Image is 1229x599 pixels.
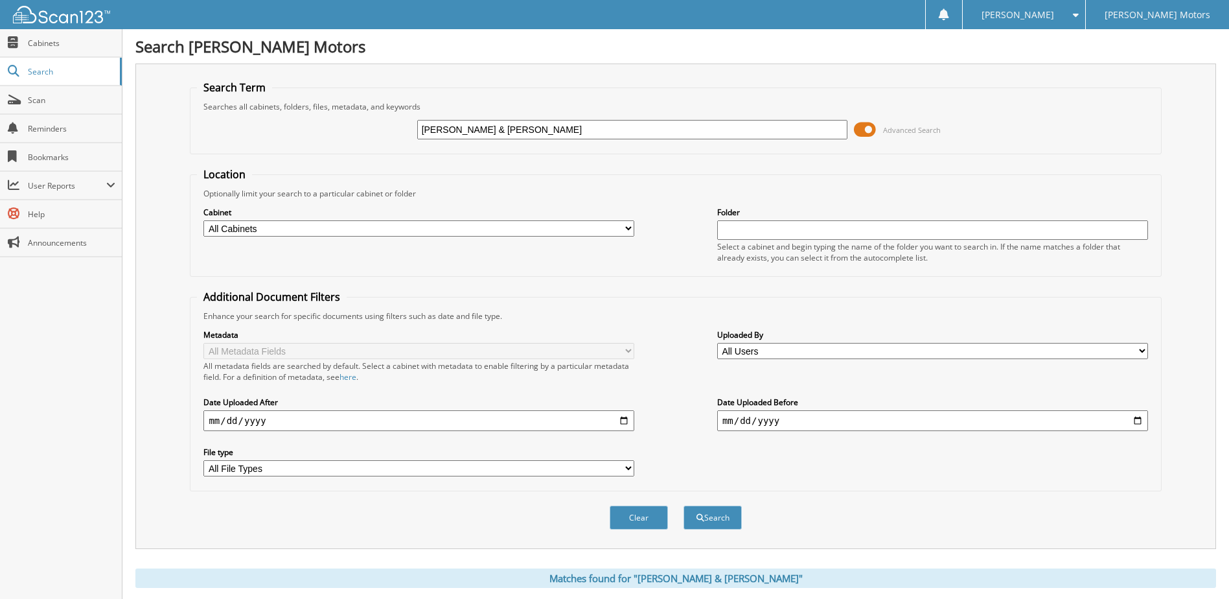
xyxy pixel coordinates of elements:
[203,360,634,382] div: All metadata fields are searched by default. Select a cabinet with metadata to enable filtering b...
[197,188,1154,199] div: Optionally limit your search to a particular cabinet or folder
[197,290,347,304] legend: Additional Document Filters
[28,95,115,106] span: Scan
[197,80,272,95] legend: Search Term
[717,397,1148,408] label: Date Uploaded Before
[717,207,1148,218] label: Folder
[197,101,1154,112] div: Searches all cabinets, folders, files, metadata, and keywords
[28,152,115,163] span: Bookmarks
[28,123,115,134] span: Reminders
[683,506,742,530] button: Search
[339,371,356,382] a: here
[13,6,110,23] img: scan123-logo-white.svg
[203,447,634,458] label: File type
[717,410,1148,431] input: end
[203,207,634,218] label: Cabinet
[28,38,115,49] span: Cabinets
[203,410,634,431] input: start
[135,36,1216,57] h1: Search [PERSON_NAME] Motors
[28,209,115,220] span: Help
[610,506,668,530] button: Clear
[28,237,115,248] span: Announcements
[135,569,1216,588] div: Matches found for "[PERSON_NAME] & [PERSON_NAME]"
[717,329,1148,340] label: Uploaded By
[982,11,1054,19] span: [PERSON_NAME]
[197,167,252,182] legend: Location
[883,125,941,135] span: Advanced Search
[717,241,1148,263] div: Select a cabinet and begin typing the name of the folder you want to search in. If the name match...
[28,180,106,191] span: User Reports
[197,311,1154,322] div: Enhance your search for specific documents using filters such as date and file type.
[1105,11,1210,19] span: [PERSON_NAME] Motors
[203,397,634,408] label: Date Uploaded After
[203,329,634,340] label: Metadata
[28,66,113,77] span: Search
